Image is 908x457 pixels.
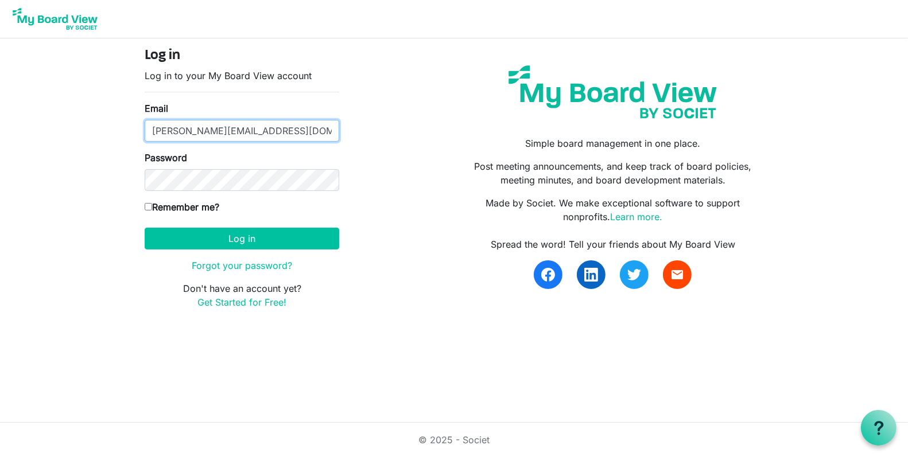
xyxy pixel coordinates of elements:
span: email [670,268,684,282]
a: email [663,260,692,289]
p: Log in to your My Board View account [145,69,339,83]
a: Forgot your password? [192,260,292,271]
p: Simple board management in one place. [463,136,763,150]
label: Remember me? [145,200,219,214]
a: Learn more. [610,211,662,222]
a: Get Started for Free! [197,296,286,308]
a: © 2025 - Societ [418,434,490,446]
p: Made by Societ. We make exceptional software to support nonprofits. [463,196,763,224]
img: linkedin.svg [584,268,598,282]
img: My Board View Logo [9,5,101,33]
div: Spread the word! Tell your friends about My Board View [463,237,763,251]
label: Password [145,151,187,165]
p: Post meeting announcements, and keep track of board policies, meeting minutes, and board developm... [463,159,763,187]
img: facebook.svg [541,268,555,282]
button: Log in [145,228,339,249]
img: my-board-view-societ.svg [500,57,725,127]
p: Don't have an account yet? [145,282,339,309]
label: Email [145,101,168,115]
img: twitter.svg [627,268,641,282]
input: Remember me? [145,203,152,210]
h4: Log in [145,48,339,64]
